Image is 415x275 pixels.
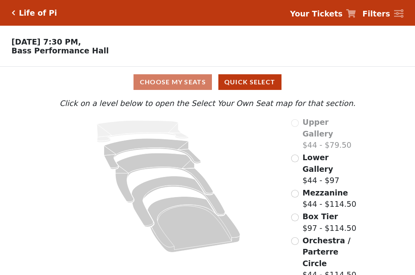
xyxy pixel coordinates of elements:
[302,187,356,210] label: $44 - $114.50
[302,211,356,234] label: $97 - $114.50
[12,10,15,16] a: Click here to go back to filters
[97,120,189,143] path: Upper Gallery - Seats Available: 0
[302,152,357,186] label: $44 - $97
[302,118,333,138] span: Upper Gallery
[58,98,357,109] p: Click on a level below to open the Select Your Own Seat map for that section.
[19,8,57,18] h5: Life of Pi
[218,74,281,90] button: Quick Select
[302,236,350,268] span: Orchestra / Parterre Circle
[362,9,390,18] strong: Filters
[302,116,357,151] label: $44 - $79.50
[362,8,403,20] a: Filters
[302,153,333,173] span: Lower Gallery
[104,139,201,169] path: Lower Gallery - Seats Available: 102
[290,9,343,18] strong: Your Tickets
[302,188,348,197] span: Mezzanine
[302,212,338,221] span: Box Tier
[290,8,356,20] a: Your Tickets
[148,197,240,253] path: Orchestra / Parterre Circle - Seats Available: 7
